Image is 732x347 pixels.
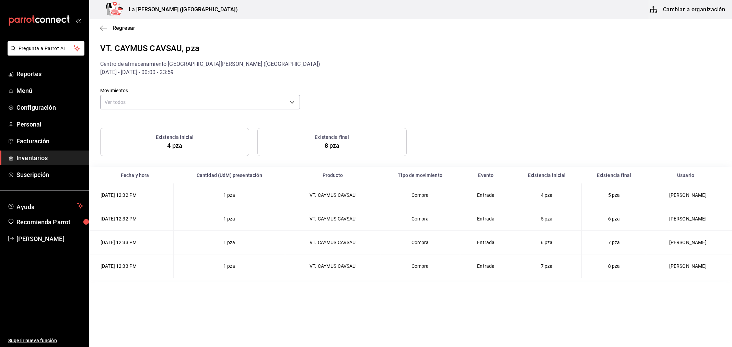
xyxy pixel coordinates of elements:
span: 1 pza [223,216,235,222]
label: Movimientos [100,88,300,93]
a: Pregunta a Parrot AI [5,50,84,57]
td: [PERSON_NAME] [646,231,732,254]
div: Centro de almacenamiento [GEOGRAPHIC_DATA][PERSON_NAME] ([GEOGRAPHIC_DATA]) [100,60,721,68]
span: 8 pza [325,142,340,149]
td: VT. CAYMUS CAVSAU [285,207,380,231]
div: Usuario [650,172,721,178]
h3: Existencia inicial [156,134,194,141]
td: [PERSON_NAME] [646,207,732,231]
span: 8 pza [608,263,620,269]
span: [PERSON_NAME] [16,234,83,243]
span: 5 pza [608,192,620,198]
span: 1 pza [223,240,235,245]
span: Ayuda [16,202,74,210]
span: 1 pza [223,263,235,269]
span: Menú [16,86,83,95]
td: [DATE] 12:32 PM [90,183,174,207]
span: 4 pza [541,192,553,198]
div: Tipo de movimiento [384,172,456,178]
td: VT. CAYMUS CAVSAU [285,183,380,207]
span: Pregunta a Parrot AI [19,45,74,52]
span: Inventarios [16,153,83,163]
span: Configuración [16,103,83,112]
td: [DATE] 12:33 PM [90,254,174,278]
div: Compra [388,239,451,246]
span: 5 pza [541,216,553,222]
td: [DATE] 12:33 PM [90,231,174,254]
td: VT. CAYMUS CAVSAU [285,254,380,278]
td: Entrada [460,254,512,278]
div: VT. CAYMUS CAVSAU, pza [100,42,721,55]
td: VT. CAYMUS CAVSAU [285,231,380,254]
td: Entrada [460,183,512,207]
div: Evento [464,172,508,178]
span: Suscripción [16,170,83,179]
span: Recomienda Parrot [16,217,83,227]
div: Fecha y hora [101,172,170,178]
span: 6 pza [608,216,620,222]
button: Pregunta a Parrot AI [8,41,84,56]
td: Entrada [460,207,512,231]
td: [PERSON_NAME] [646,254,732,278]
span: Personal [16,120,83,129]
span: Facturación [16,136,83,146]
span: Regresar [113,25,135,31]
span: 7 pza [608,240,620,245]
button: open_drawer_menu [75,18,81,23]
span: Reportes [16,69,83,79]
div: Ver todos [100,95,300,109]
span: 6 pza [541,240,553,245]
div: Existencia final [586,172,642,178]
span: Sugerir nueva función [8,337,83,344]
span: 1 pza [223,192,235,198]
td: Entrada [460,231,512,254]
span: 7 pza [541,263,553,269]
div: Cantidad (UdM) presentación [178,172,281,178]
div: [DATE] - [DATE] - 00:00 - 23:59 [100,68,721,76]
h3: La [PERSON_NAME] ([GEOGRAPHIC_DATA]) [123,5,238,14]
td: [PERSON_NAME] [646,183,732,207]
div: Producto [289,172,376,178]
div: Compra [388,215,451,222]
td: [DATE] 12:32 PM [90,207,174,231]
div: Compra [388,263,451,270]
div: Compra [388,192,451,199]
div: Existencia inicial [516,172,578,178]
button: Regresar [100,25,135,31]
span: 4 pza [167,142,182,149]
h3: Existencia final [315,134,349,141]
